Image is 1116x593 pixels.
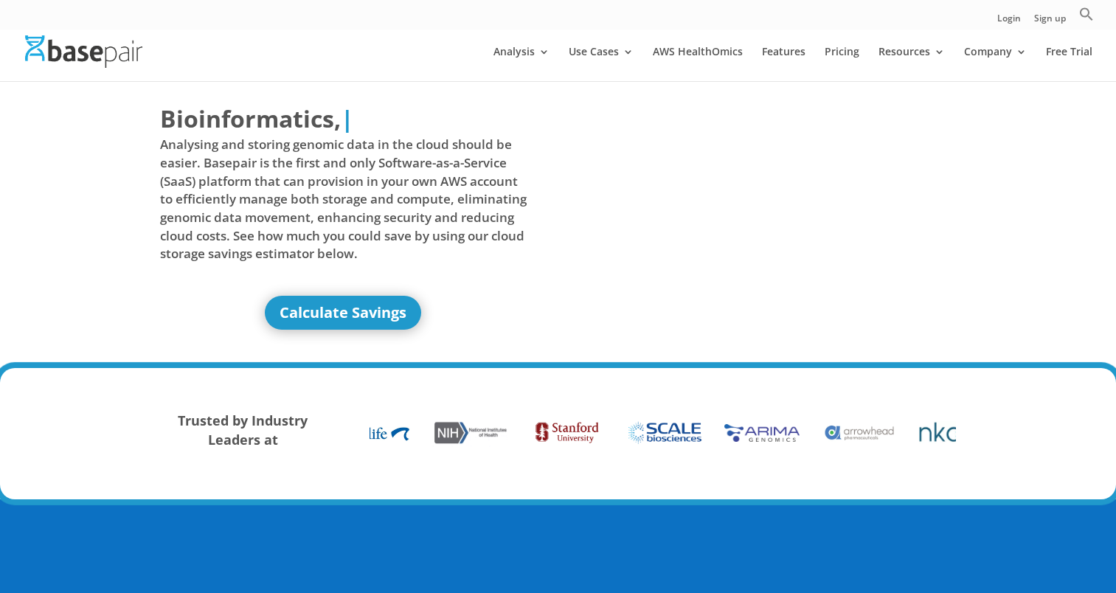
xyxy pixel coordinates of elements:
span: Analysing and storing genomic data in the cloud should be easier. Basepair is the first and only ... [160,136,527,263]
a: Use Cases [569,46,634,81]
a: AWS HealthOmics [653,46,743,81]
a: Free Trial [1046,46,1092,81]
span: | [341,103,354,134]
strong: Trusted by Industry Leaders at [178,412,308,448]
a: Analysis [493,46,550,81]
a: Pricing [825,46,859,81]
a: Resources [878,46,945,81]
a: Search Icon Link [1079,7,1094,30]
iframe: Basepair - NGS Analysis Simplified [569,102,937,308]
a: Company [964,46,1027,81]
img: Basepair [25,35,142,67]
a: Login [997,14,1021,30]
a: Features [762,46,805,81]
a: Sign up [1034,14,1066,30]
a: Calculate Savings [265,296,421,330]
svg: Search [1079,7,1094,21]
span: Bioinformatics, [160,102,341,136]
